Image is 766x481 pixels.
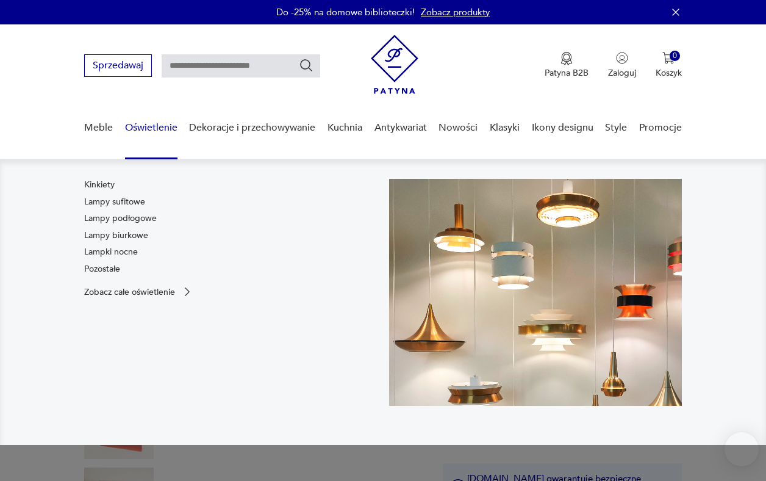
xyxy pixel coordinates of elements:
[560,52,573,65] img: Ikona medalu
[374,104,427,151] a: Antykwariat
[616,52,628,64] img: Ikonka użytkownika
[125,104,177,151] a: Oświetlenie
[84,54,152,77] button: Sprzedawaj
[545,52,589,79] a: Ikona medaluPatyna B2B
[389,179,682,406] img: a9d990cd2508053be832d7f2d4ba3cb1.jpg
[438,104,478,151] a: Nowości
[662,52,675,64] img: Ikona koszyka
[371,35,418,94] img: Patyna - sklep z meblami i dekoracjami vintage
[84,62,152,71] a: Sprzedawaj
[84,196,145,208] a: Lampy sufitowe
[605,104,627,151] a: Style
[545,52,589,79] button: Patyna B2B
[84,263,120,275] a: Pozostałe
[84,288,175,296] p: Zobacz całe oświetlenie
[490,104,520,151] a: Klasyki
[545,67,589,79] p: Patyna B2B
[639,104,682,151] a: Promocje
[608,67,636,79] p: Zaloguj
[656,67,682,79] p: Koszyk
[421,6,490,18] a: Zobacz produkty
[84,179,115,191] a: Kinkiety
[84,104,113,151] a: Meble
[84,230,148,242] a: Lampy biurkowe
[725,432,759,466] iframe: Smartsupp widget button
[84,246,138,258] a: Lampki nocne
[84,286,193,298] a: Zobacz całe oświetlenie
[189,104,315,151] a: Dekoracje i przechowywanie
[670,51,680,61] div: 0
[84,212,157,225] a: Lampy podłogowe
[299,58,313,73] button: Szukaj
[328,104,362,151] a: Kuchnia
[656,52,682,79] button: 0Koszyk
[608,52,636,79] button: Zaloguj
[532,104,593,151] a: Ikony designu
[276,6,415,18] p: Do -25% na domowe biblioteczki!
